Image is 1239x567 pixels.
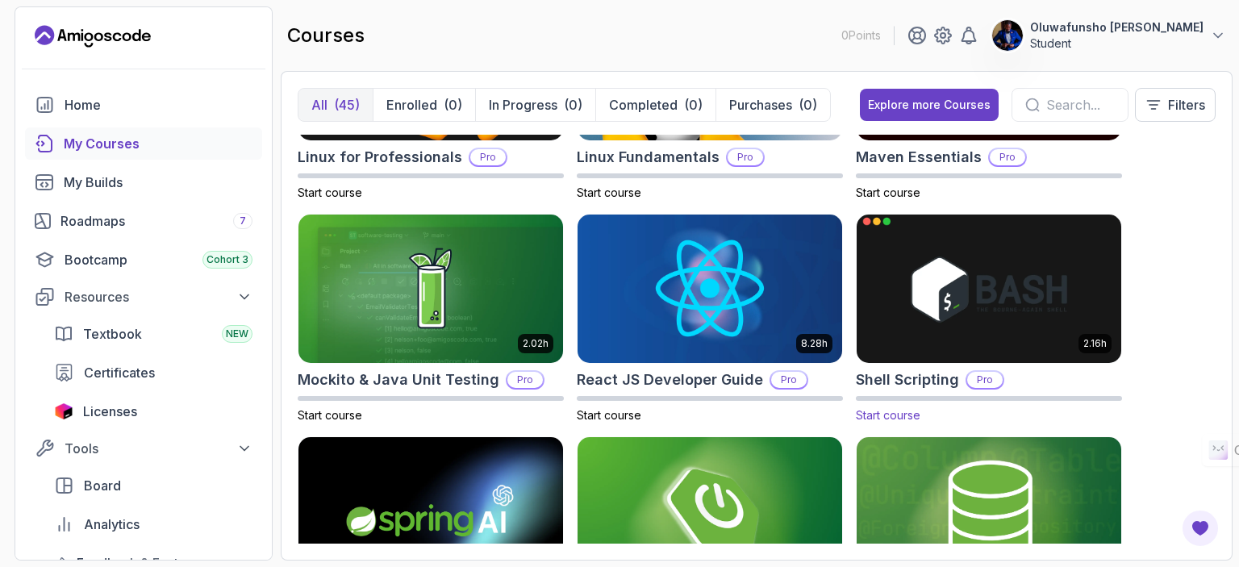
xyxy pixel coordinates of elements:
[523,337,549,350] p: 2.02h
[856,408,920,422] span: Start course
[206,253,248,266] span: Cohort 3
[373,89,475,121] button: Enrolled(0)
[860,89,999,121] button: Explore more Courses
[44,356,262,389] a: certificates
[991,19,1226,52] button: user profile imageOluwafunsho [PERSON_NAME]Student
[577,369,763,391] h2: React JS Developer Guide
[1135,88,1216,122] button: Filters
[386,95,437,115] p: Enrolled
[1030,35,1204,52] p: Student
[25,434,262,463] button: Tools
[564,95,582,115] div: (0)
[1030,19,1204,35] p: Oluwafunsho [PERSON_NAME]
[25,89,262,121] a: home
[856,369,959,391] h2: Shell Scripting
[25,282,262,311] button: Resources
[856,186,920,199] span: Start course
[715,89,830,121] button: Purchases(0)
[84,363,155,382] span: Certificates
[475,89,595,121] button: In Progress(0)
[507,372,543,388] p: Pro
[444,95,462,115] div: (0)
[841,27,881,44] p: 0 Points
[967,372,1003,388] p: Pro
[577,408,641,422] span: Start course
[240,215,246,227] span: 7
[1046,95,1115,115] input: Search...
[65,250,252,269] div: Bootcamp
[65,95,252,115] div: Home
[489,95,557,115] p: In Progress
[25,127,262,160] a: courses
[334,95,360,115] div: (45)
[298,89,373,121] button: All(45)
[728,149,763,165] p: Pro
[25,244,262,276] a: bootcamp
[35,23,151,49] a: Landing page
[729,95,792,115] p: Purchases
[25,205,262,237] a: roadmaps
[577,146,720,169] h2: Linux Fundamentals
[470,149,506,165] p: Pro
[25,166,262,198] a: builds
[298,369,499,391] h2: Mockito & Java Unit Testing
[84,515,140,534] span: Analytics
[84,476,121,495] span: Board
[64,134,252,153] div: My Courses
[44,318,262,350] a: textbook
[1181,509,1220,548] button: Open Feedback Button
[44,508,262,540] a: analytics
[65,439,252,458] div: Tools
[684,95,703,115] div: (0)
[595,89,715,121] button: Completed(0)
[83,402,137,421] span: Licenses
[311,95,327,115] p: All
[850,211,1128,366] img: Shell Scripting card
[60,211,252,231] div: Roadmaps
[577,186,641,199] span: Start course
[578,215,842,363] img: React JS Developer Guide card
[64,173,252,192] div: My Builds
[54,403,73,419] img: jetbrains icon
[44,395,262,427] a: licenses
[856,146,982,169] h2: Maven Essentials
[83,324,142,344] span: Textbook
[1083,337,1107,350] p: 2.16h
[298,186,362,199] span: Start course
[226,327,248,340] span: NEW
[298,215,563,363] img: Mockito & Java Unit Testing card
[65,287,252,306] div: Resources
[992,20,1023,51] img: user profile image
[298,146,462,169] h2: Linux for Professionals
[771,372,807,388] p: Pro
[1168,95,1205,115] p: Filters
[801,337,828,350] p: 8.28h
[287,23,365,48] h2: courses
[609,95,678,115] p: Completed
[990,149,1025,165] p: Pro
[799,95,817,115] div: (0)
[298,408,362,422] span: Start course
[44,469,262,502] a: board
[868,97,991,113] div: Explore more Courses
